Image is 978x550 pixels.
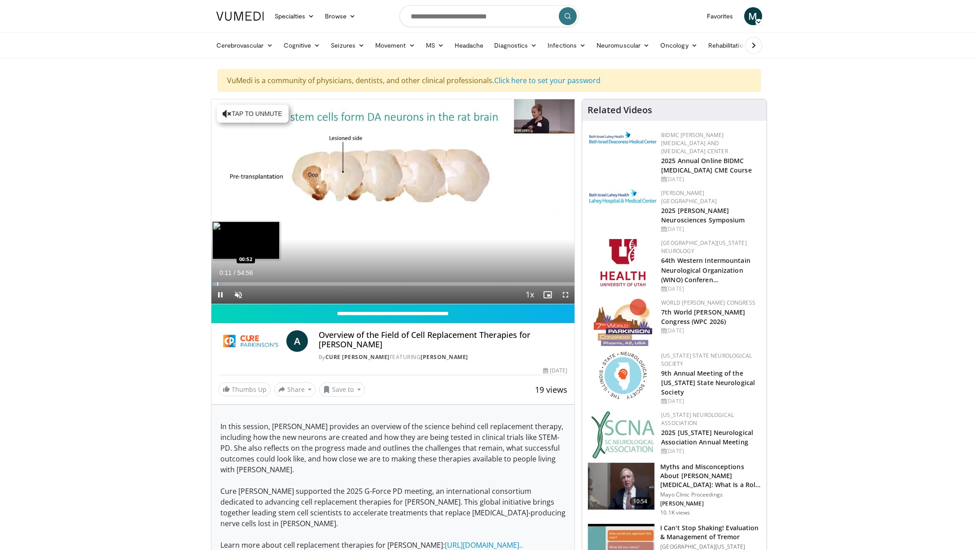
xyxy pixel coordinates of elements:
a: Seizures [325,36,370,54]
span: Cure [PERSON_NAME] supported the 2025 G-Force PD meeting, an international consortium dedicated t... [220,486,566,528]
a: Cognitive [278,36,326,54]
span: 19 views [535,384,567,395]
img: f6362829-b0a3-407d-a044-59546adfd345.png.150x105_q85_autocrop_double_scale_upscale_version-0.2.png [601,239,645,286]
div: VuMedi is a community of physicians, dentists, and other clinical professionals. [218,69,761,92]
a: Click here to set your password [494,75,601,85]
a: 10:54 Myths and Misconceptions About [PERSON_NAME][MEDICAL_DATA]: What Is a Role of … Mayo Clinic... [588,462,761,516]
div: By FEATURING [319,353,567,361]
span: Learn more about cell replacement therapies for [PERSON_NAME]: [220,540,445,550]
button: Pause [211,286,229,304]
a: Headache [449,36,489,54]
a: Infections [542,36,591,54]
span: 10:54 [630,497,651,506]
button: Unmute [229,286,247,304]
a: [GEOGRAPHIC_DATA][US_STATE] Neurology [661,239,747,255]
p: 10.1K views [660,509,690,516]
div: [DATE] [661,397,759,405]
h4: Related Videos [588,105,652,115]
div: [DATE] [661,285,759,293]
a: World [PERSON_NAME] Congress [661,299,755,306]
h3: Myths and Misconceptions About [PERSON_NAME][MEDICAL_DATA]: What Is a Role of … [660,462,761,489]
a: 2025 [PERSON_NAME] Neurosciences Symposium [661,206,745,224]
span: 0:11 [219,269,232,276]
button: Save to [319,382,365,397]
div: [DATE] [661,327,759,335]
button: Share [274,382,316,397]
span: In this session, [PERSON_NAME] provides an overview of the science behind cell replacement therap... [220,421,563,475]
a: Neuromuscular [591,36,655,54]
div: [DATE] [661,447,759,455]
a: 9th Annual Meeting of the [US_STATE] State Neurological Society [661,369,755,396]
a: 7th World [PERSON_NAME] Congress (WPC 2026) [661,308,745,326]
img: 16fe1da8-a9a0-4f15-bd45-1dd1acf19c34.png.150x105_q85_autocrop_double_scale_upscale_version-0.2.png [594,299,652,346]
a: Cerebrovascular [211,36,278,54]
a: 64th Western Intermountain Neurological Organization (WINO) Conferen… [661,256,750,284]
a: 2025 [US_STATE] Neurological Association Annual Meeting [661,428,753,446]
div: Progress Bar [211,282,575,286]
img: 71a8b48c-8850-4916-bbdd-e2f3ccf11ef9.png.150x105_q85_autocrop_double_scale_upscale_version-0.2.png [599,352,647,399]
a: [PERSON_NAME][GEOGRAPHIC_DATA] [661,189,717,205]
a: 2025 Annual Online BIDMC [MEDICAL_DATA] CME Course [661,156,752,174]
a: Thumbs Up [219,382,271,396]
a: Browse [320,7,361,25]
img: b123db18-9392-45ae-ad1d-42c3758a27aa.jpg.150x105_q85_autocrop_double_scale_upscale_version-0.2.jpg [591,411,655,458]
img: image.jpeg [212,222,280,259]
h3: I Can't Stop Shaking! Evaluation & Management of Tremor [660,523,761,541]
a: M [744,7,762,25]
button: Playback Rate [521,286,539,304]
button: Enable picture-in-picture mode [539,286,557,304]
a: Diagnostics [489,36,542,54]
p: [PERSON_NAME] [660,500,761,507]
a: Favorites [702,7,739,25]
img: c96b19ec-a48b-46a9-9095-935f19585444.png.150x105_q85_autocrop_double_scale_upscale_version-0.2.png [589,132,657,143]
img: e7977282-282c-4444-820d-7cc2733560fd.jpg.150x105_q85_autocrop_double_scale_upscale_version-0.2.jpg [589,189,657,204]
p: Mayo Clinic Proceedings [660,491,761,498]
a: MS [421,36,449,54]
a: A [286,330,308,352]
button: Tap to unmute [217,105,289,123]
h4: Overview of the Field of Cell Replacement Therapies for [PERSON_NAME] [319,330,567,350]
img: Cure Parkinson's [219,330,283,352]
img: VuMedi Logo [216,12,264,21]
input: Search topics, interventions [399,5,579,27]
img: dd4ea4d2-548e-40e2-8487-b77733a70694.150x105_q85_crop-smart_upscale.jpg [588,463,654,510]
a: BIDMC [PERSON_NAME][MEDICAL_DATA] and [MEDICAL_DATA] Center [661,131,728,155]
div: [DATE] [543,367,567,375]
a: [US_STATE] State Neurological Society [661,352,752,368]
a: Movement [370,36,421,54]
a: Cure [PERSON_NAME] [325,353,390,361]
video-js: Video Player [211,99,575,304]
a: [PERSON_NAME] [421,353,468,361]
a: [URL][DOMAIN_NAME].. [445,540,523,550]
a: Specialties [269,7,320,25]
button: Fullscreen [557,286,575,304]
a: Oncology [655,36,703,54]
span: / [234,269,236,276]
span: 54:56 [237,269,253,276]
a: Rehabilitation [703,36,752,54]
div: [DATE] [661,225,759,233]
a: [US_STATE] Neurological Association [661,411,734,427]
div: [DATE] [661,175,759,183]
